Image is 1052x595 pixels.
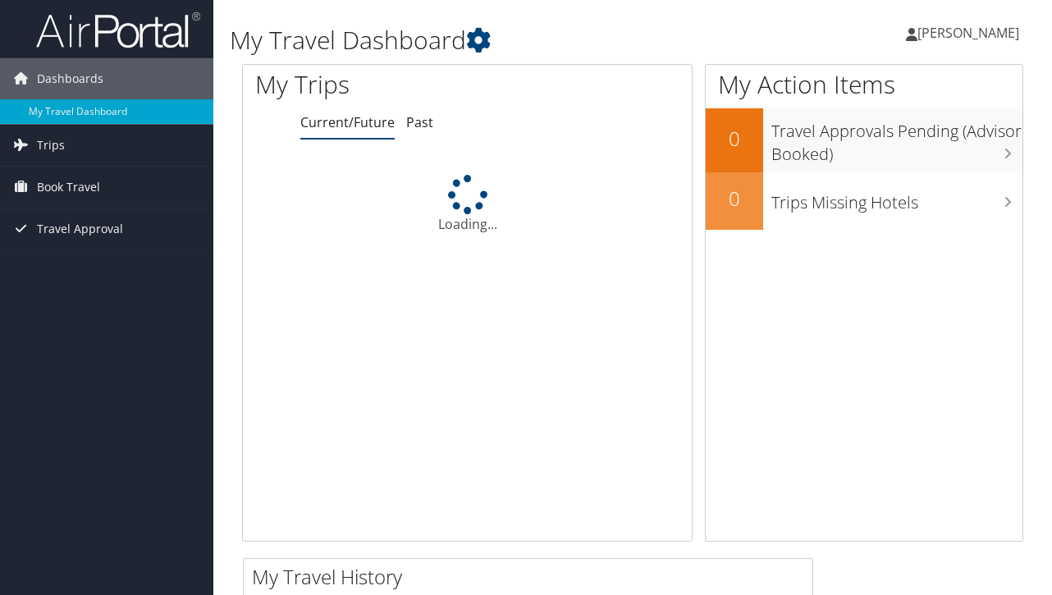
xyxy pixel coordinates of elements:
[243,175,692,234] div: Loading...
[771,183,1022,214] h3: Trips Missing Hotels
[252,563,812,591] h2: My Travel History
[771,112,1022,166] h3: Travel Approvals Pending (Advisor Booked)
[37,167,100,208] span: Book Travel
[255,67,492,102] h1: My Trips
[406,113,433,131] a: Past
[230,23,767,57] h1: My Travel Dashboard
[706,67,1022,102] h1: My Action Items
[37,58,103,99] span: Dashboards
[706,172,1022,230] a: 0Trips Missing Hotels
[906,8,1036,57] a: [PERSON_NAME]
[300,113,395,131] a: Current/Future
[37,125,65,166] span: Trips
[706,185,763,213] h2: 0
[917,24,1019,42] span: [PERSON_NAME]
[706,125,763,153] h2: 0
[36,11,200,49] img: airportal-logo.png
[37,208,123,249] span: Travel Approval
[706,108,1022,172] a: 0Travel Approvals Pending (Advisor Booked)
